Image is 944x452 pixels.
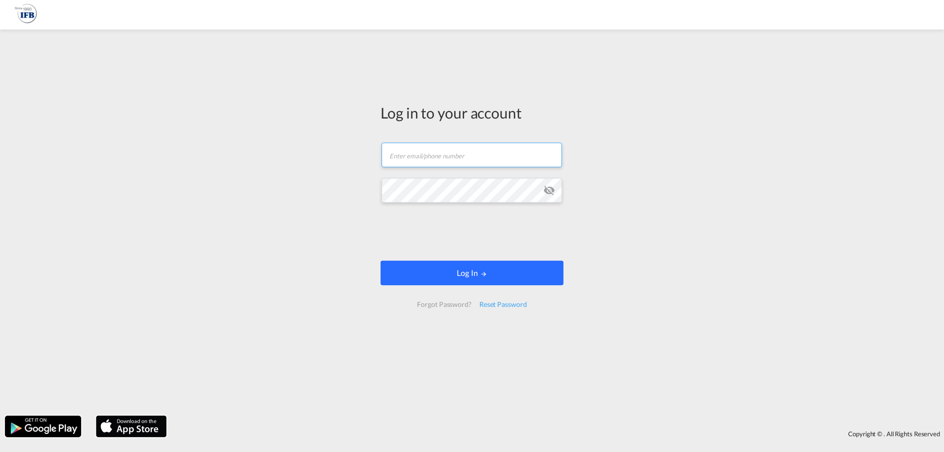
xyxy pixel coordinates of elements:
input: Enter email/phone number [382,143,562,167]
div: Forgot Password? [413,296,475,313]
iframe: reCAPTCHA [397,212,547,251]
img: google.png [4,415,82,438]
div: Log in to your account [381,102,563,123]
div: Copyright © . All Rights Reserved [172,425,944,442]
div: Reset Password [475,296,531,313]
img: apple.png [95,415,168,438]
md-icon: icon-eye-off [543,184,555,196]
button: LOGIN [381,261,563,285]
img: 1f261f00256b11eeaf3d89493e6660f9.png [15,4,37,26]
